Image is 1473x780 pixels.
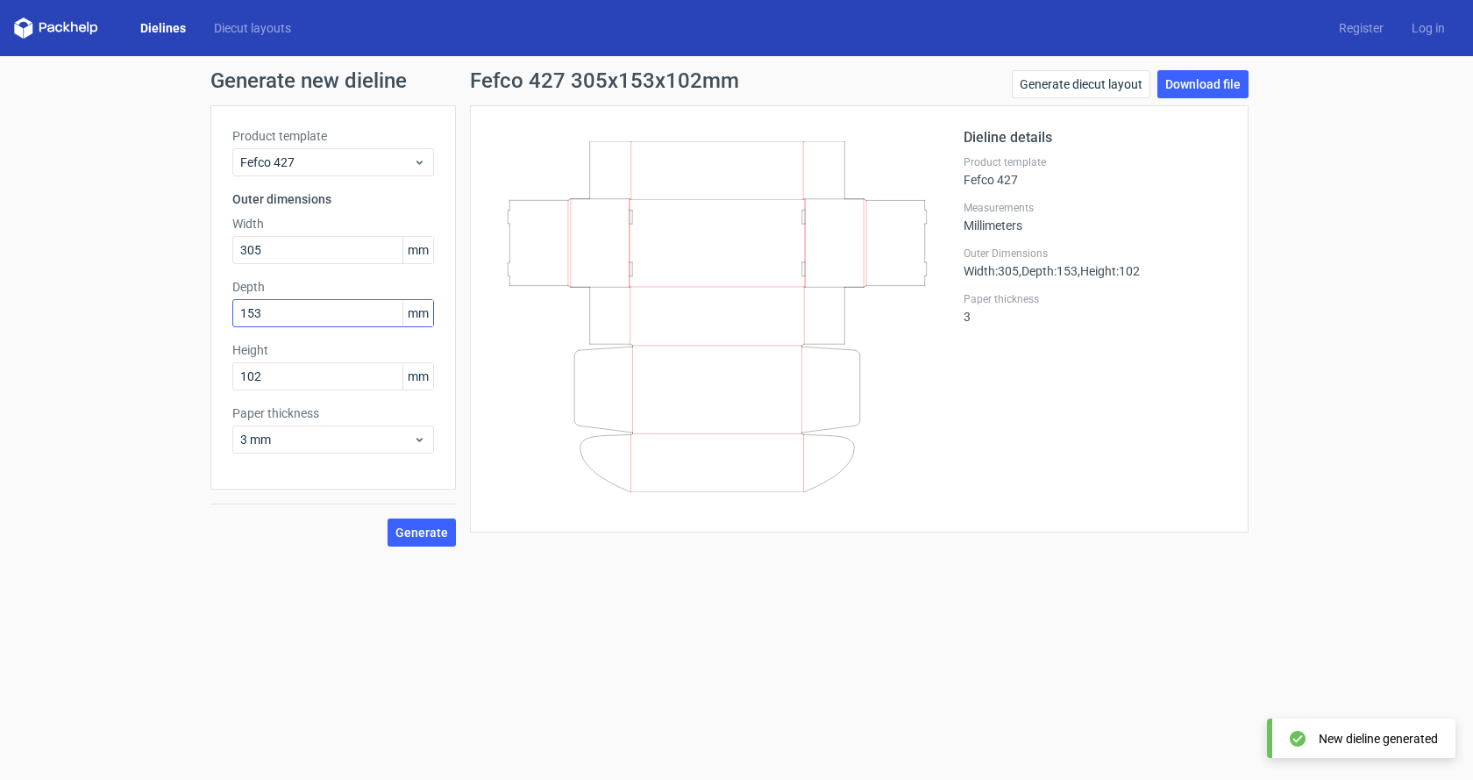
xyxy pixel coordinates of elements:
[964,155,1227,187] div: Fefco 427
[126,19,200,37] a: Dielines
[240,154,413,171] span: Fefco 427
[1325,19,1398,37] a: Register
[964,201,1227,233] div: Millimeters
[1078,264,1140,278] span: , Height : 102
[388,519,456,547] button: Generate
[402,300,433,326] span: mm
[964,127,1227,148] h2: Dieline details
[1012,70,1150,98] a: Generate diecut layout
[1398,19,1459,37] a: Log in
[232,341,434,359] label: Height
[964,292,1227,306] label: Paper thickness
[395,526,448,539] span: Generate
[232,190,434,208] h3: Outer dimensions
[1019,264,1078,278] span: , Depth : 153
[964,155,1227,169] label: Product template
[200,19,305,37] a: Diecut layouts
[1157,70,1249,98] a: Download file
[470,70,739,91] h1: Fefco 427 305x153x102mm
[964,264,1019,278] span: Width : 305
[964,247,1227,261] label: Outer Dimensions
[402,363,433,390] span: mm
[232,278,434,296] label: Depth
[232,127,434,145] label: Product template
[240,431,413,448] span: 3 mm
[402,237,433,263] span: mm
[210,70,1263,91] h1: Generate new dieline
[232,215,434,233] label: Width
[1319,730,1438,748] div: New dieline generated
[964,292,1227,324] div: 3
[232,404,434,422] label: Paper thickness
[964,201,1227,215] label: Measurements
